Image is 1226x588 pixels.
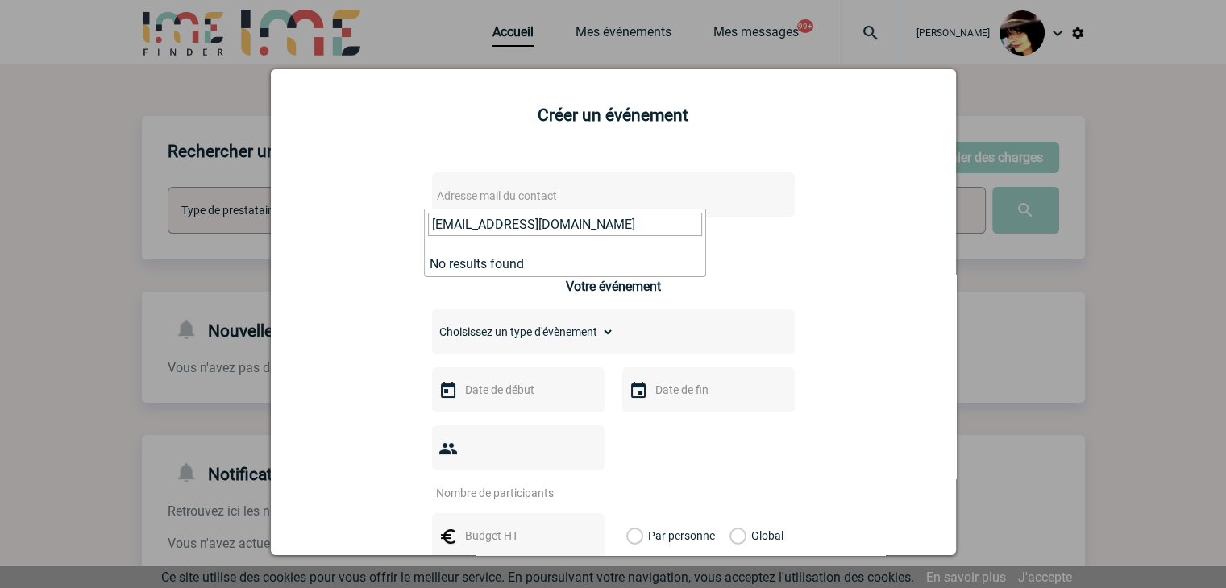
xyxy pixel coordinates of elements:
[437,189,557,202] span: Adresse mail du contact
[425,251,705,276] li: No results found
[291,106,936,125] h2: Créer un événement
[432,482,584,503] input: Nombre de participants
[566,279,661,294] h3: Votre événement
[461,525,572,546] input: Budget HT
[461,379,572,400] input: Date de début
[651,379,763,400] input: Date de fin
[626,513,644,558] label: Par personne
[729,513,740,558] label: Global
